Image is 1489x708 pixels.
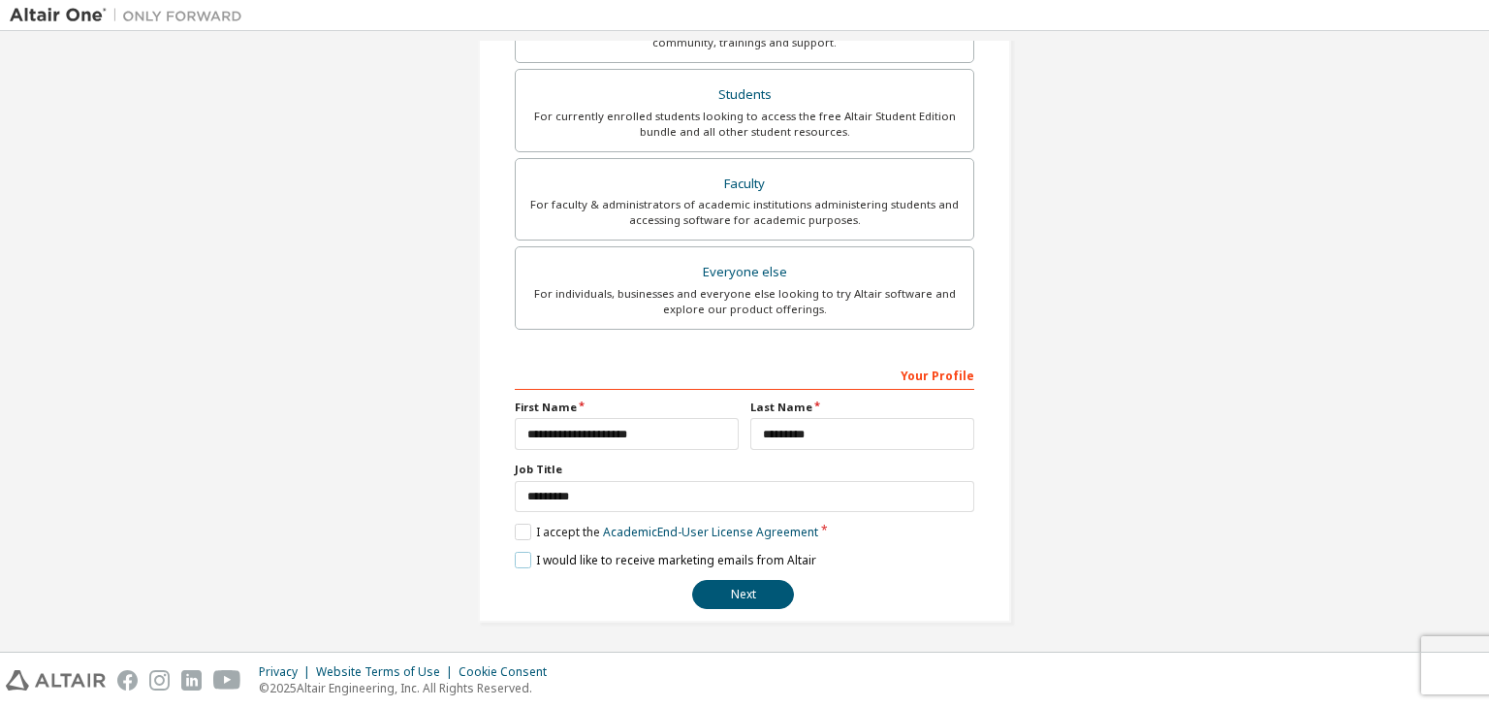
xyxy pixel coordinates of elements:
a: Academic End-User License Agreement [603,524,818,540]
img: youtube.svg [213,670,241,691]
div: For currently enrolled students looking to access the free Altair Student Edition bundle and all ... [527,109,962,140]
div: Everyone else [527,259,962,286]
img: facebook.svg [117,670,138,691]
div: Cookie Consent [459,664,558,680]
img: linkedin.svg [181,670,202,691]
div: Faculty [527,171,962,198]
div: Your Profile [515,359,974,390]
div: Students [527,81,962,109]
div: For individuals, businesses and everyone else looking to try Altair software and explore our prod... [527,286,962,317]
label: First Name [515,400,739,415]
div: For faculty & administrators of academic institutions administering students and accessing softwa... [527,197,962,228]
div: Privacy [259,664,316,680]
p: © 2025 Altair Engineering, Inc. All Rights Reserved. [259,680,558,696]
label: I accept the [515,524,818,540]
div: Website Terms of Use [316,664,459,680]
label: I would like to receive marketing emails from Altair [515,552,816,568]
img: altair_logo.svg [6,670,106,691]
label: Last Name [750,400,974,415]
label: Job Title [515,462,974,477]
img: Altair One [10,6,252,25]
button: Next [692,580,794,609]
img: instagram.svg [149,670,170,691]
